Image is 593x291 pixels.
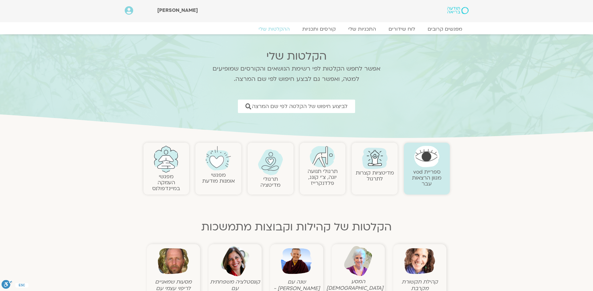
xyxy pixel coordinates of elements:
[356,169,394,182] a: מדיטציות קצרות לתרגול
[342,26,382,32] a: התכניות שלי
[382,26,421,32] a: לוח שידורים
[421,26,469,32] a: מפגשים קרובים
[125,26,469,32] nav: Menu
[252,103,348,109] span: לביצוע חיפוש של הקלטה לפי שם המרצה
[252,26,296,32] a: ההקלטות שלי
[204,50,389,62] h2: הקלטות שלי
[260,175,280,189] a: תרגולימדיטציה
[308,168,338,187] a: תרגולי תנועהיוגה, צ׳י קונג, פלדנקרייז
[296,26,342,32] a: קורסים ותכניות
[152,173,180,192] a: מפגשיהעמקה במיינדפולנס
[238,100,355,113] a: לביצוע חיפוש של הקלטה לפי שם המרצה
[157,7,198,14] span: [PERSON_NAME]
[412,168,441,187] a: ספריית vodמגוון הרצאות עבר
[143,221,450,233] h2: הקלטות של קהילות וקבוצות מתמשכות
[204,64,389,84] p: אפשר לחפש הקלטות לפי רשימת הנושאים והקורסים שמופיעים למטה, ואפשר גם לבצע חיפוש לפי שם המרצה.
[202,171,235,185] a: מפגשיאומנות מודעת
